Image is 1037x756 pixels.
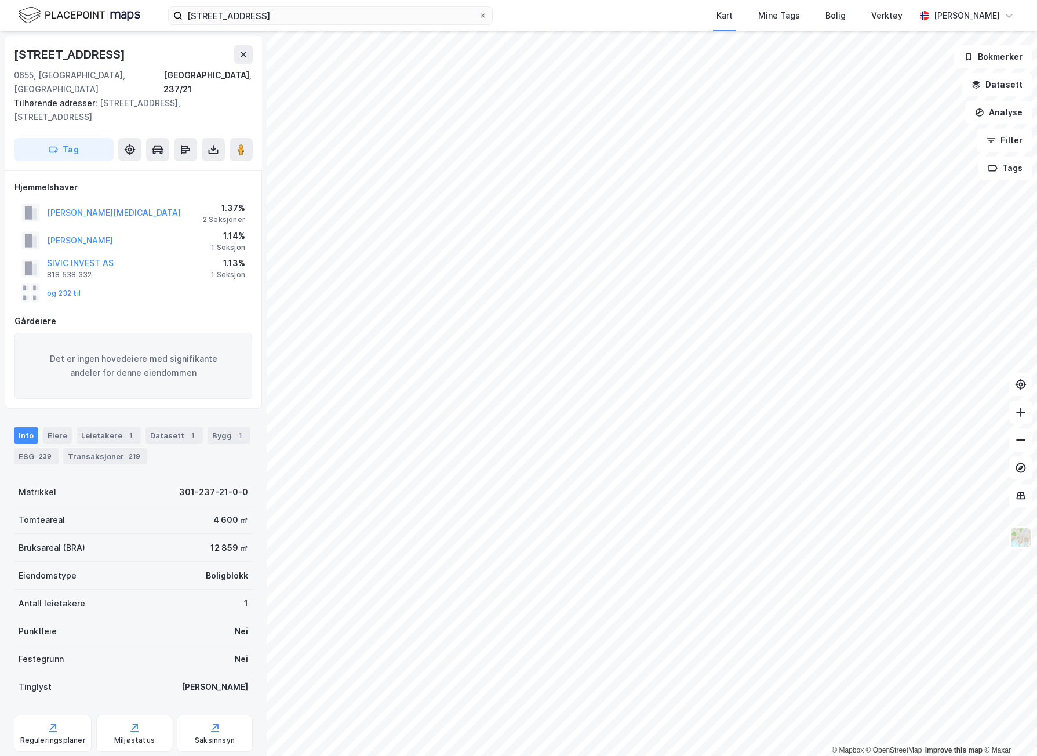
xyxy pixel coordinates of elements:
div: 239 [37,450,54,462]
div: 301-237-21-0-0 [179,485,248,499]
div: [GEOGRAPHIC_DATA], 237/21 [163,68,253,96]
div: Punktleie [19,624,57,638]
img: Z [1010,526,1032,548]
div: 1 [187,430,198,441]
a: Improve this map [925,746,983,754]
div: [PERSON_NAME] [934,9,1000,23]
div: 0655, [GEOGRAPHIC_DATA], [GEOGRAPHIC_DATA] [14,68,163,96]
div: Miljøstatus [114,736,155,745]
div: Bygg [208,427,250,444]
div: Leietakere [77,427,141,444]
span: Tilhørende adresser: [14,98,100,108]
div: Bolig [825,9,846,23]
img: logo.f888ab2527a4732fd821a326f86c7f29.svg [19,5,140,26]
div: [PERSON_NAME] [181,680,248,694]
div: ESG [14,448,59,464]
div: Transaksjoner [63,448,147,464]
div: 818 538 332 [47,270,92,279]
button: Bokmerker [954,45,1032,68]
div: 1 Seksjon [211,270,245,279]
div: Gårdeiere [14,314,252,328]
div: Info [14,427,38,444]
div: 1 Seksjon [211,243,245,252]
div: Antall leietakere [19,597,85,610]
div: [STREET_ADDRESS], [STREET_ADDRESS] [14,96,243,124]
div: 1.14% [211,229,245,243]
button: Tags [978,157,1032,180]
div: Tomteareal [19,513,65,527]
div: Boligblokk [206,569,248,583]
div: 1 [234,430,246,441]
div: 219 [126,450,143,462]
div: 1 [244,597,248,610]
iframe: Chat Widget [979,700,1037,756]
div: Hjemmelshaver [14,180,252,194]
div: Eiendomstype [19,569,77,583]
div: [STREET_ADDRESS] [14,45,128,64]
div: 1.13% [211,256,245,270]
input: Søk på adresse, matrikkel, gårdeiere, leietakere eller personer [183,7,478,24]
a: OpenStreetMap [866,746,922,754]
div: Eiere [43,427,72,444]
div: Tinglyst [19,680,52,694]
div: Festegrunn [19,652,64,666]
div: Verktøy [871,9,903,23]
div: Mine Tags [758,9,800,23]
div: 1 [125,430,136,441]
div: Nei [235,652,248,666]
div: Matrikkel [19,485,56,499]
button: Analyse [965,101,1032,124]
button: Filter [977,129,1032,152]
div: Saksinnsyn [195,736,235,745]
button: Datasett [962,73,1032,96]
div: 2 Seksjoner [203,215,245,224]
div: 1.37% [203,201,245,215]
div: Kart [716,9,733,23]
button: Tag [14,138,114,161]
div: Datasett [145,427,203,444]
div: Det er ingen hovedeiere med signifikante andeler for denne eiendommen [14,333,252,399]
div: 12 859 ㎡ [210,541,248,555]
div: 4 600 ㎡ [213,513,248,527]
div: Bruksareal (BRA) [19,541,85,555]
div: Nei [235,624,248,638]
a: Mapbox [832,746,864,754]
div: Reguleringsplaner [20,736,86,745]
